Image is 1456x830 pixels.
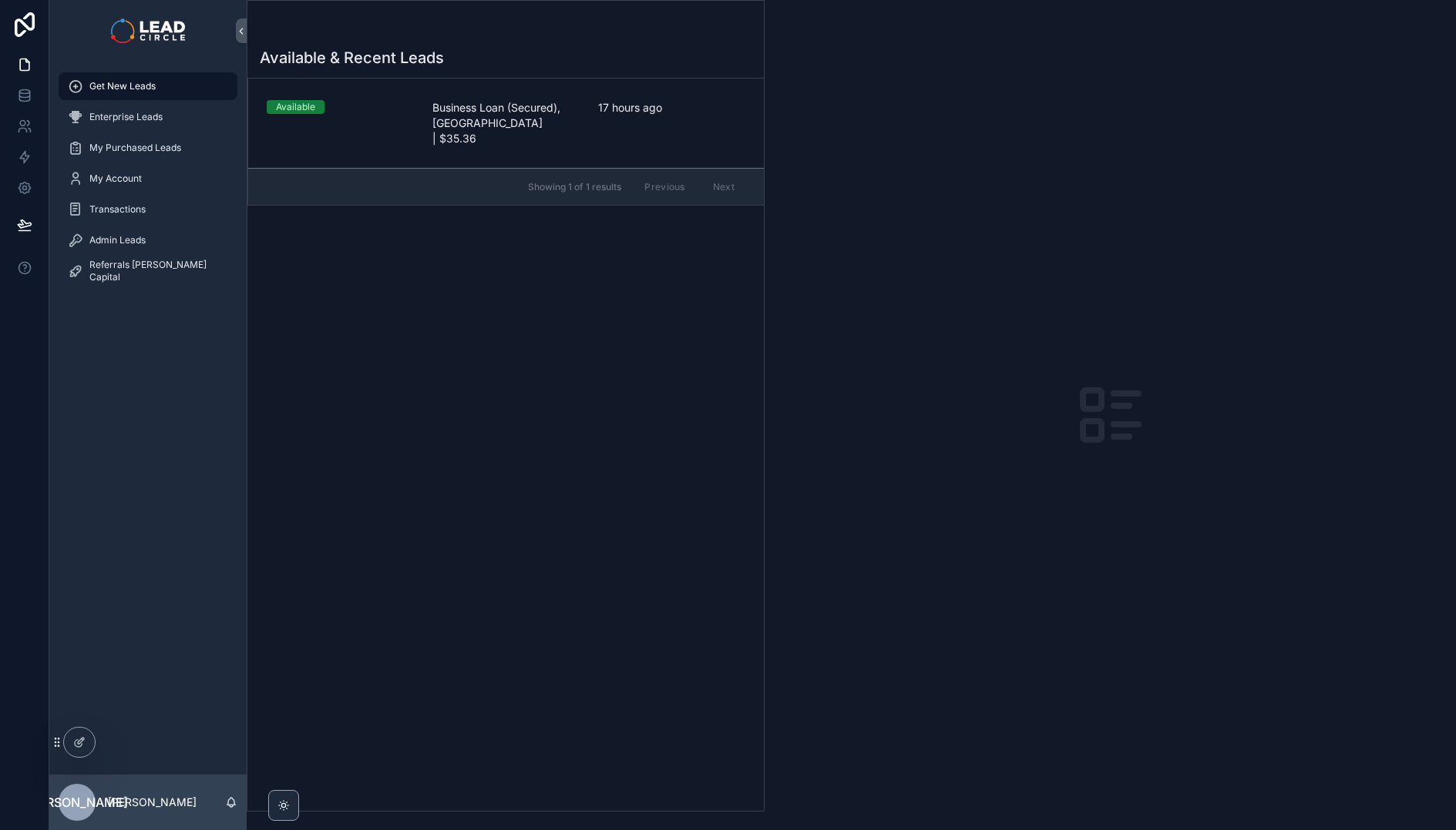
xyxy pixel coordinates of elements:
span: [PERSON_NAME] [26,793,128,812]
a: Get New Leads [59,72,237,100]
span: Enterprise Leads [89,111,163,123]
span: My Account [89,172,142,185]
span: Referrals [PERSON_NAME] Capital [89,259,222,283]
a: Referrals [PERSON_NAME] Capital [59,257,237,285]
span: 17 hours ago [598,100,745,115]
a: AvailableBusiness Loan (Secured), [GEOGRAPHIC_DATA] | $35.3617 hours ago [248,79,764,168]
a: Enterprise Leads [59,103,237,131]
a: My Purchased Leads [59,134,237,162]
a: My Account [59,165,237,192]
span: Showing 1 of 1 results [528,181,621,193]
a: Transactions [59,196,237,223]
span: Get New Leads [89,80,156,92]
span: Transactions [89,203,146,216]
a: Admin Leads [59,226,237,254]
span: Admin Leads [89,234,146,246]
span: Business Loan (Secured), [GEOGRAPHIC_DATA] | $35.36 [432,100,580,146]
h1: Available & Recent Leads [260,47,444,69]
p: [PERSON_NAME] [108,795,197,810]
span: My Purchased Leads [89,142,181,154]
div: scrollable content [49,62,247,305]
div: Available [276,100,315,114]
img: App logo [111,18,184,43]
